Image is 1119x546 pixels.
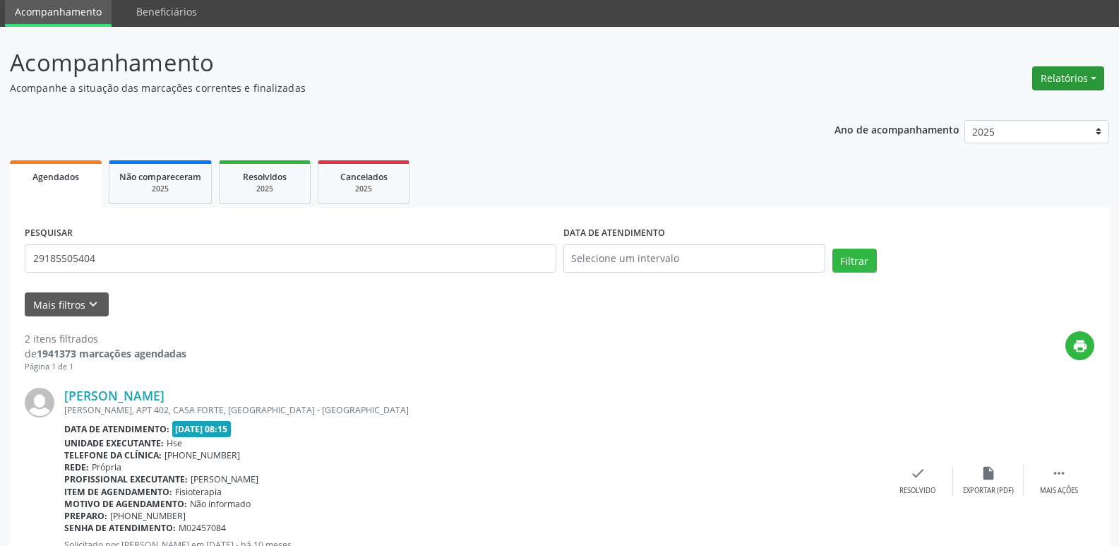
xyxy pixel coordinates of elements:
i: insert_drive_file [981,465,996,481]
span: Resolvidos [243,171,287,183]
b: Senha de atendimento: [64,522,176,534]
i:  [1051,465,1067,481]
span: [PHONE_NUMBER] [110,510,186,522]
span: [PHONE_NUMBER] [164,449,240,461]
span: [DATE] 08:15 [172,421,232,437]
button: print [1065,331,1094,360]
p: Ano de acompanhamento [834,120,959,138]
b: Telefone da clínica: [64,449,162,461]
b: Item de agendamento: [64,486,172,498]
i: print [1072,338,1088,354]
span: Fisioterapia [175,486,222,498]
span: Não informado [190,498,251,510]
strong: 1941373 marcações agendadas [37,347,186,360]
span: Própria [92,461,121,473]
i: keyboard_arrow_down [85,297,101,312]
b: Profissional executante: [64,473,188,485]
div: 2025 [328,184,399,194]
img: img [25,388,54,417]
button: Mais filtroskeyboard_arrow_down [25,292,109,317]
b: Preparo: [64,510,107,522]
i: check [910,465,926,481]
div: Página 1 de 1 [25,361,186,373]
input: Nome, código do beneficiário ou CPF [25,244,556,273]
button: Relatórios [1032,66,1104,90]
div: Mais ações [1040,486,1078,496]
b: Data de atendimento: [64,423,169,435]
b: Rede: [64,461,89,473]
b: Unidade executante: [64,437,164,449]
div: Exportar (PDF) [963,486,1014,496]
label: DATA DE ATENDIMENTO [563,222,665,244]
span: M02457084 [179,522,226,534]
label: PESQUISAR [25,222,73,244]
span: Agendados [32,171,79,183]
div: Resolvido [899,486,935,496]
span: Hse [167,437,182,449]
a: [PERSON_NAME] [64,388,164,403]
div: de [25,346,186,361]
div: [PERSON_NAME], APT 402, CASA FORTE, [GEOGRAPHIC_DATA] - [GEOGRAPHIC_DATA] [64,404,882,416]
span: Cancelados [340,171,388,183]
button: Filtrar [832,249,877,273]
b: Motivo de agendamento: [64,498,187,510]
p: Acompanhamento [10,45,779,81]
div: 2 itens filtrados [25,331,186,346]
p: Acompanhe a situação das marcações correntes e finalizadas [10,81,779,95]
div: 2025 [119,184,201,194]
input: Selecione um intervalo [563,244,825,273]
div: 2025 [229,184,300,194]
span: [PERSON_NAME] [191,473,258,485]
span: Não compareceram [119,171,201,183]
